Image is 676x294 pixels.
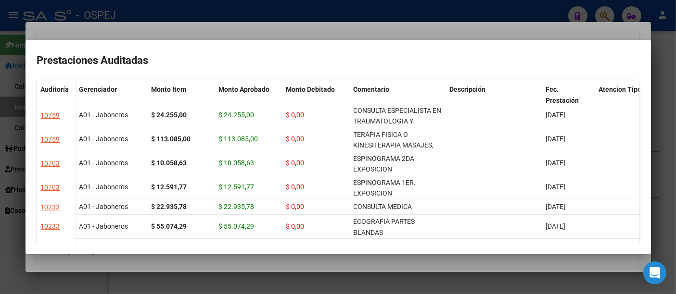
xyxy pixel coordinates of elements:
span: CONSULTA MEDICA [354,242,412,250]
span: [DATE] [546,183,566,191]
strong: $ 55.074,29 [152,222,187,230]
span: $ 0,00 [286,242,305,250]
span: Auditoría [41,86,69,93]
datatable-header-cell: Atencion Tipo [595,79,648,120]
span: $ 0,00 [286,203,305,210]
span: [DATE] [546,242,566,250]
span: Monto Aprobado [219,86,270,93]
div: Open Intercom Messenger [643,261,666,284]
span: $ 0,00 [286,183,305,191]
span: ESPINOGRAMA 1ER. EXPOSICION [354,179,416,197]
span: A01 - Jaboneros [79,159,128,167]
span: Descripción [450,86,486,93]
datatable-header-cell: Fec. Prestación [542,79,595,120]
div: 10233 [41,221,60,232]
span: A01 - Jaboneros [79,242,128,250]
span: [DATE] [546,111,566,119]
span: CONSULTA MEDICA [354,203,412,210]
span: A01 - Jaboneros [79,222,128,230]
span: $ 24.255,00 [219,111,255,119]
div: 10703 [41,182,60,193]
span: $ 55.074,29 [219,222,255,230]
span: A01 - Jaboneros [79,203,128,210]
datatable-header-cell: Monto Item [148,79,215,120]
span: $ 12.591,77 [219,183,255,191]
div: 10703 [41,158,60,169]
strong: $ 10.058,63 [152,159,187,167]
datatable-header-cell: Auditoría [37,79,76,120]
span: $ 0,00 [286,135,305,143]
strong: $ 22.935,78 [152,203,187,210]
span: [DATE] [546,135,566,143]
span: $ 22.332,79 [219,242,255,250]
span: [DATE] [546,203,566,210]
datatable-header-cell: Descripción [446,79,542,120]
strong: $ 22.332,79 [152,242,187,250]
span: $ 22.935,78 [219,203,255,210]
span: Monto Item [152,86,187,93]
span: TERAPIA FISICA O KINESITERAPIA MASAJES, MOVILIZAC ION PASIVA O ACTIVA, REEDUCACION, EJERCICIOS TERA [354,131,434,182]
span: $ 0,00 [286,111,305,119]
strong: $ 113.085,00 [152,135,191,143]
span: Monto Debitado [286,86,335,93]
span: Comentario [354,86,390,93]
span: [DATE] [546,159,566,167]
span: A01 - Jaboneros [79,183,128,191]
span: $ 113.085,00 [219,135,258,143]
span: Gerenciador [79,86,117,93]
span: ECOGRAFIA PARTES BLANDAS [354,218,415,236]
h2: Prestaciones Auditadas [37,51,639,70]
span: A01 - Jaboneros [79,135,128,143]
div: 10759 [41,134,60,145]
strong: $ 12.591,77 [152,183,187,191]
datatable-header-cell: Gerenciador [76,79,148,120]
span: CONSULTA ESPECIALISTA EN TRAUMATOLOGIA Y ORTOPEDIA [354,107,442,136]
span: Atencion Tipo [599,86,642,93]
span: $ 10.058,63 [219,159,255,167]
span: $ 0,00 [286,222,305,230]
datatable-header-cell: Monto Debitado [282,79,350,120]
div: 10759 [41,110,60,121]
strong: $ 24.255,00 [152,111,187,119]
datatable-header-cell: Monto Aprobado [215,79,282,120]
span: A01 - Jaboneros [79,111,128,119]
span: $ 0,00 [286,159,305,167]
div: 10233 [41,202,60,213]
span: [DATE] [546,222,566,230]
span: Fec. Prestación [546,86,579,104]
span: ESPINOGRAMA 2DA EXPOSICION [354,155,415,173]
div: 10233 [41,241,60,252]
datatable-header-cell: Comentario [350,79,446,120]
